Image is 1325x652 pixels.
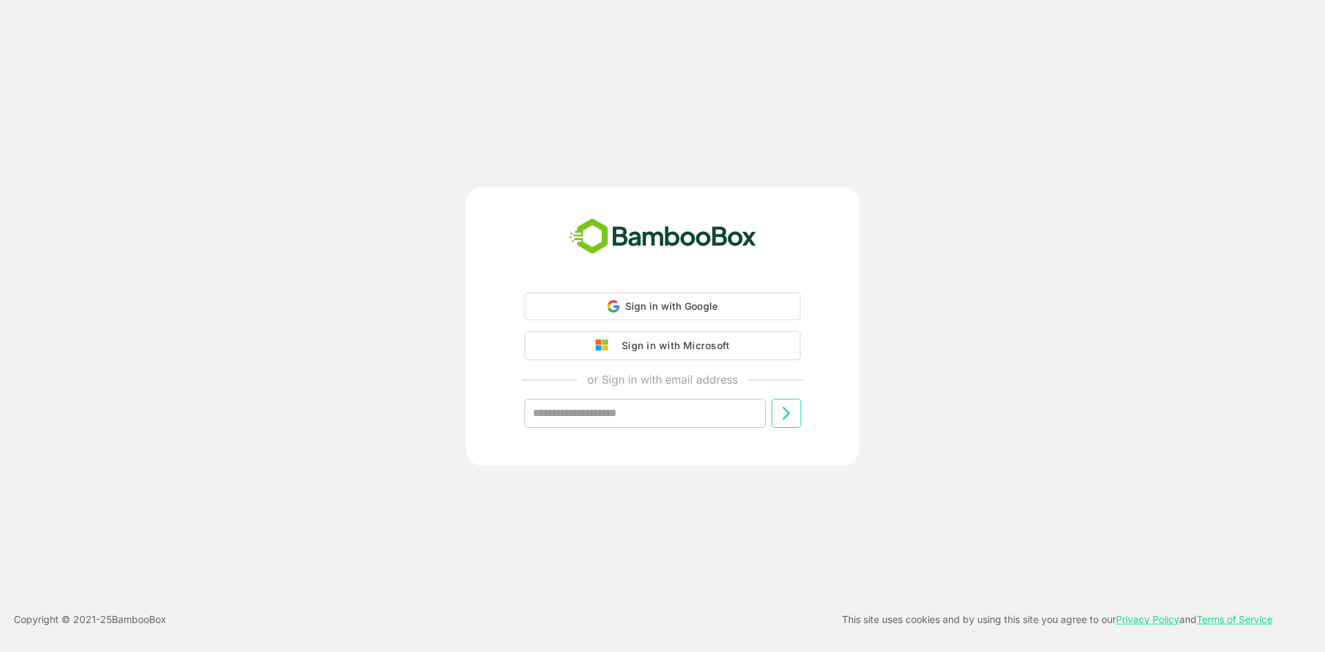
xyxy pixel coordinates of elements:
img: bamboobox [562,214,764,259]
button: Sign in with Microsoft [524,331,801,360]
div: Sign in with Microsoft [615,337,729,355]
img: google [596,339,615,352]
a: Privacy Policy [1116,613,1179,625]
span: Sign in with Google [625,300,718,312]
p: Copyright © 2021- 25 BambooBox [14,611,166,628]
p: This site uses cookies and by using this site you agree to our and [842,611,1273,628]
p: or Sign in with email address [587,371,738,388]
div: Sign in with Google [524,293,801,320]
a: Terms of Service [1197,613,1273,625]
